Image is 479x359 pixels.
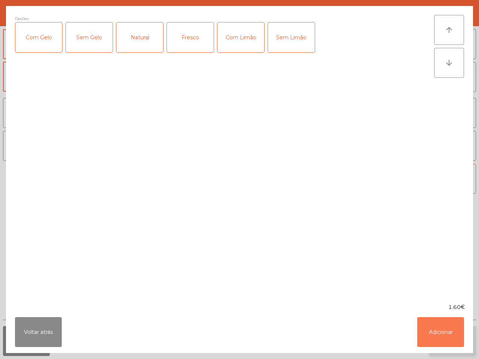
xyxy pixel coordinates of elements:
div: Sem Limão [268,22,315,52]
button: Adicionar [417,317,464,347]
div: Sem Gelo [66,22,113,52]
button: Voltar atrás [15,317,62,347]
div: 1.60€ [6,303,473,311]
div: Com Gelo [15,22,62,52]
i: arrow_upward [445,25,454,34]
i: arrow_downward [445,58,454,67]
div: Natural [116,22,163,52]
span: Opções [15,15,28,22]
div: Fresco [167,22,214,52]
div: Com Limão [217,22,264,52]
button: arrow_upward [434,15,464,45]
button: arrow_downward [434,48,464,78]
